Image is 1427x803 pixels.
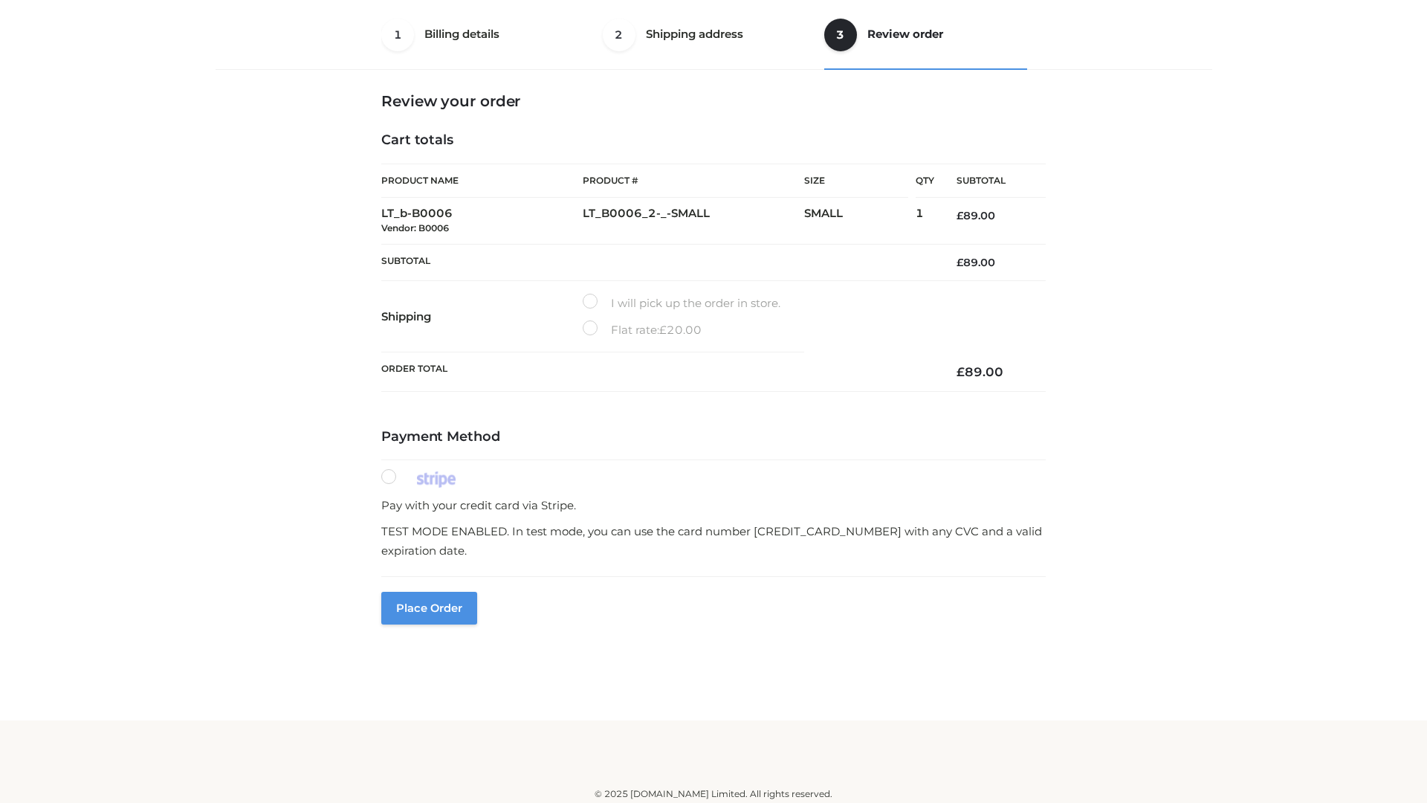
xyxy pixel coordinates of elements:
span: £ [957,256,963,269]
span: £ [957,364,965,379]
bdi: 20.00 [659,323,702,337]
bdi: 89.00 [957,256,995,269]
small: Vendor: B0006 [381,222,449,233]
h4: Payment Method [381,429,1046,445]
label: Flat rate: [583,320,702,340]
label: I will pick up the order in store. [583,294,780,313]
th: Size [804,164,908,198]
span: £ [957,209,963,222]
div: © 2025 [DOMAIN_NAME] Limited. All rights reserved. [221,787,1206,802]
th: Subtotal [934,164,1046,198]
th: Product Name [381,164,583,198]
p: Pay with your credit card via Stripe. [381,496,1046,515]
th: Shipping [381,281,583,352]
button: Place order [381,592,477,625]
p: TEST MODE ENABLED. In test mode, you can use the card number [CREDIT_CARD_NUMBER] with any CVC an... [381,522,1046,560]
th: Qty [916,164,934,198]
td: LT_B0006_2-_-SMALL [583,198,804,245]
bdi: 89.00 [957,364,1003,379]
bdi: 89.00 [957,209,995,222]
h3: Review your order [381,92,1046,110]
th: Order Total [381,352,934,392]
span: £ [659,323,667,337]
th: Subtotal [381,244,934,280]
td: LT_b-B0006 [381,198,583,245]
th: Product # [583,164,804,198]
td: SMALL [804,198,916,245]
td: 1 [916,198,934,245]
h4: Cart totals [381,132,1046,149]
